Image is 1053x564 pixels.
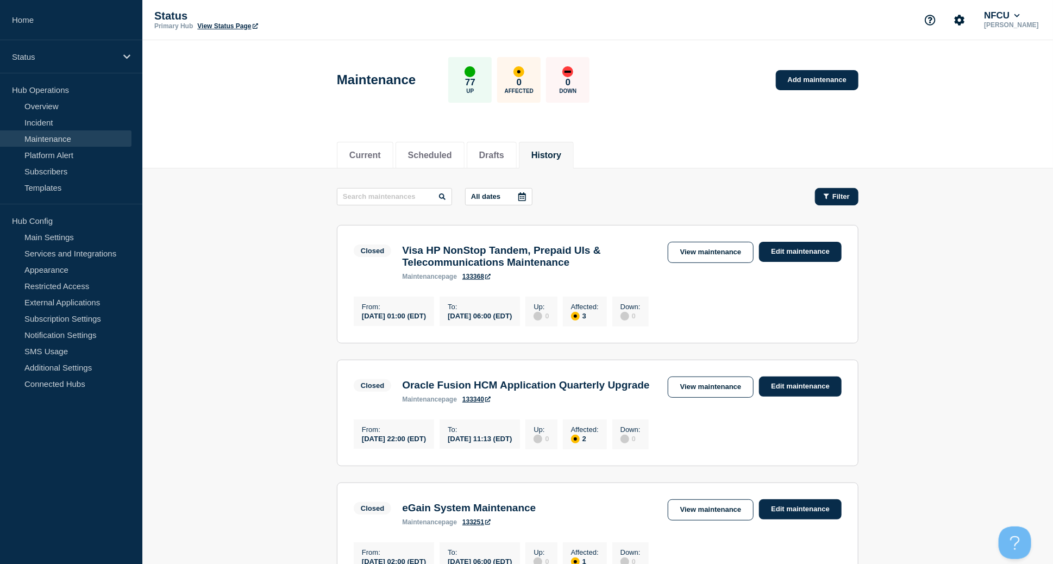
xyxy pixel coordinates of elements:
[154,22,193,30] p: Primary Hub
[361,381,384,390] div: Closed
[668,499,754,521] a: View maintenance
[197,22,258,30] a: View Status Page
[462,273,491,280] a: 133368
[776,70,858,90] a: Add maintenance
[362,311,426,320] div: [DATE] 01:00 (EDT)
[402,273,442,280] span: maintenance
[517,77,522,88] p: 0
[462,396,491,403] a: 133340
[448,548,512,556] p: To :
[815,188,858,205] button: Filter
[534,311,549,321] div: 0
[534,312,542,321] div: disabled
[402,245,657,268] h3: Visa HP NonStop Tandem, Prepaid UIs & Telecommunications Maintenance
[668,377,754,398] a: View maintenance
[620,311,641,321] div: 0
[948,9,971,32] button: Account settings
[982,10,1022,21] button: NFCU
[982,21,1041,29] p: [PERSON_NAME]
[402,518,442,526] span: maintenance
[402,518,457,526] p: page
[571,434,599,443] div: 2
[465,66,475,77] div: up
[462,518,491,526] a: 133251
[832,192,850,200] span: Filter
[620,425,641,434] p: Down :
[362,303,426,311] p: From :
[571,312,580,321] div: affected
[919,9,942,32] button: Support
[362,425,426,434] p: From :
[531,151,561,160] button: History
[479,151,504,160] button: Drafts
[620,303,641,311] p: Down :
[759,377,842,397] a: Edit maintenance
[534,425,549,434] p: Up :
[402,396,442,403] span: maintenance
[534,548,549,556] p: Up :
[505,88,534,94] p: Affected
[448,425,512,434] p: To :
[534,303,549,311] p: Up :
[571,303,599,311] p: Affected :
[759,242,842,262] a: Edit maintenance
[154,10,372,22] p: Status
[361,504,384,512] div: Closed
[337,72,416,87] h1: Maintenance
[349,151,381,160] button: Current
[448,303,512,311] p: To :
[448,434,512,443] div: [DATE] 11:13 (EDT)
[408,151,452,160] button: Scheduled
[620,548,641,556] p: Down :
[402,502,536,514] h3: eGain System Maintenance
[534,434,549,443] div: 0
[668,242,754,263] a: View maintenance
[402,379,649,391] h3: Oracle Fusion HCM Application Quarterly Upgrade
[560,88,577,94] p: Down
[362,434,426,443] div: [DATE] 22:00 (EDT)
[12,52,116,61] p: Status
[620,435,629,443] div: disabled
[566,77,571,88] p: 0
[362,548,426,556] p: From :
[513,66,524,77] div: affected
[620,434,641,443] div: 0
[465,77,475,88] p: 77
[471,192,500,200] p: All dates
[759,499,842,519] a: Edit maintenance
[465,188,532,205] button: All dates
[562,66,573,77] div: down
[534,435,542,443] div: disabled
[999,527,1031,559] iframe: Help Scout Beacon - Open
[620,312,629,321] div: disabled
[571,548,599,556] p: Affected :
[402,273,457,280] p: page
[361,247,384,255] div: Closed
[571,435,580,443] div: affected
[402,396,457,403] p: page
[571,425,599,434] p: Affected :
[466,88,474,94] p: Up
[571,311,599,321] div: 3
[448,311,512,320] div: [DATE] 06:00 (EDT)
[337,188,452,205] input: Search maintenances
